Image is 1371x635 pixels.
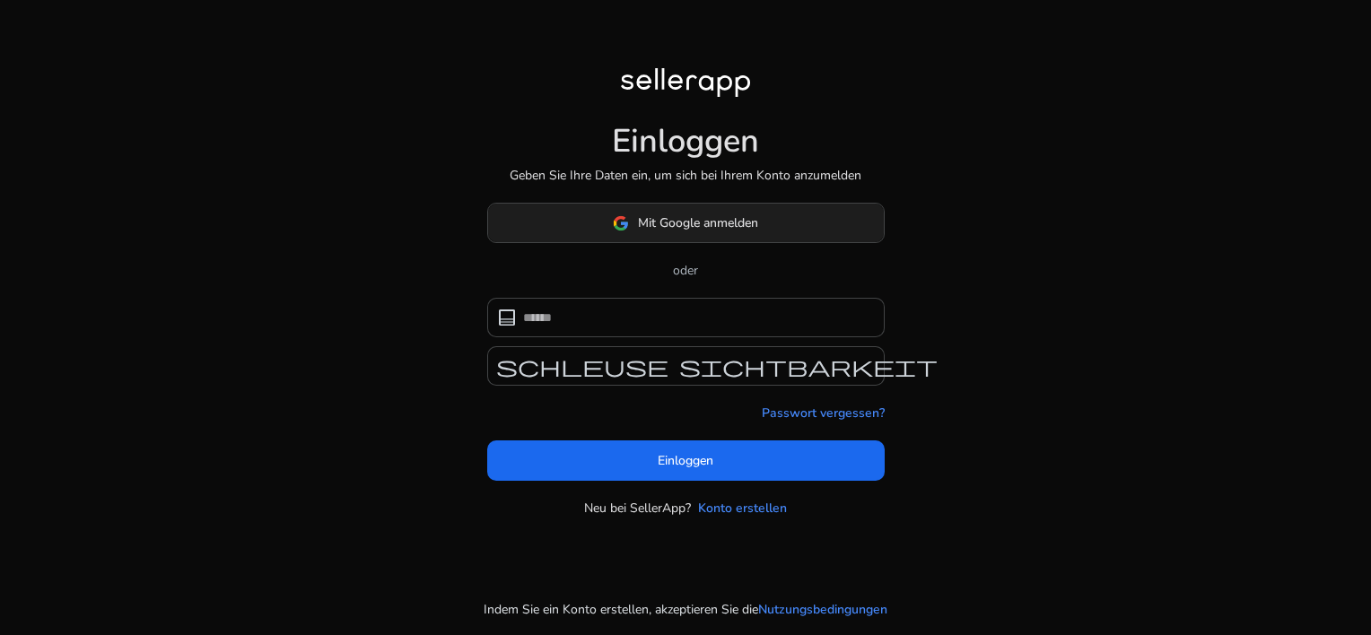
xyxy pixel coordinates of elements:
[496,355,668,377] span: Schleuse
[658,451,713,470] span: Einloggen
[698,499,787,518] a: Konto erstellen
[510,166,861,185] p: Geben Sie Ihre Daten ein, um sich bei Ihrem Konto anzumelden
[758,600,887,619] a: Nutzungsbedingungen
[487,203,885,243] button: Mit Google anmelden
[612,122,759,161] h1: Einloggen
[762,404,885,422] a: Passwort vergessen?
[613,215,629,231] img: google-logo.svg
[487,261,885,280] p: oder
[679,355,938,377] span: Sichtbarkeit
[638,213,758,232] span: Mit Google anmelden
[487,440,885,481] button: Einloggen
[496,307,518,328] span: Post
[584,499,691,518] p: Neu bei SellerApp?
[484,601,758,618] font: Indem Sie ein Konto erstellen, akzeptieren Sie die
